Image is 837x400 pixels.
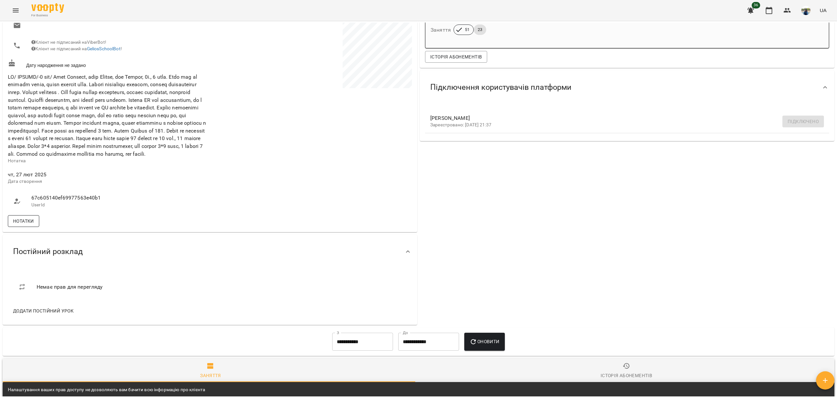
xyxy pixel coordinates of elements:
[801,6,811,15] img: 79bf113477beb734b35379532aeced2e.jpg
[430,82,572,92] span: Підключення користувачів платформи
[752,2,760,8] span: 36
[601,372,652,379] div: Історія абонементів
[13,217,34,225] span: Нотатки
[200,372,221,379] div: Заняття
[8,158,209,164] p: Нотатка
[8,3,24,18] button: Menu
[817,4,829,16] button: UA
[820,7,827,14] span: UA
[430,122,813,128] p: Зареєстровано: [DATE] 21:37
[8,384,205,396] div: Налаштування ваших прав доступу не дозволяють вам бачити всю інформацію про клієнта
[430,114,813,122] span: [PERSON_NAME]
[31,202,203,208] p: UserId
[8,74,206,157] span: LO/ IPSUMD/-0 sit/ Amet Consect, adip Elitse, doe Tempor, 0i., 6 utla. Etdo mag al enimadm venia,...
[31,3,64,13] img: Voopty Logo
[31,46,122,51] span: Клієнт не підписаний на !
[8,215,39,227] button: Нотатки
[10,305,76,317] button: Додати постійний урок
[461,27,473,33] span: 51
[431,25,451,35] h6: Заняття
[31,194,203,202] span: 67c605140ef69977563e40b1
[87,46,121,51] a: GeliosSchoolBot
[8,171,209,179] span: чт, 27 лют 2025
[31,13,64,18] span: For Business
[8,178,209,185] p: Дата створення
[3,235,417,268] div: Постійний розклад
[31,40,106,45] span: Клієнт не підписаний на ViberBot!
[420,71,834,104] div: Підключення користувачів платформи
[425,51,487,63] button: Історія абонементів
[474,27,486,33] span: 23
[464,333,504,351] button: Оновити
[430,53,482,61] span: Історія абонементів
[13,247,83,257] span: Постійний розклад
[470,338,499,345] span: Оновити
[37,283,103,291] span: Немає прав для перегляду
[13,307,74,315] span: Додати постійний урок
[7,58,210,70] div: Дату народження не задано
